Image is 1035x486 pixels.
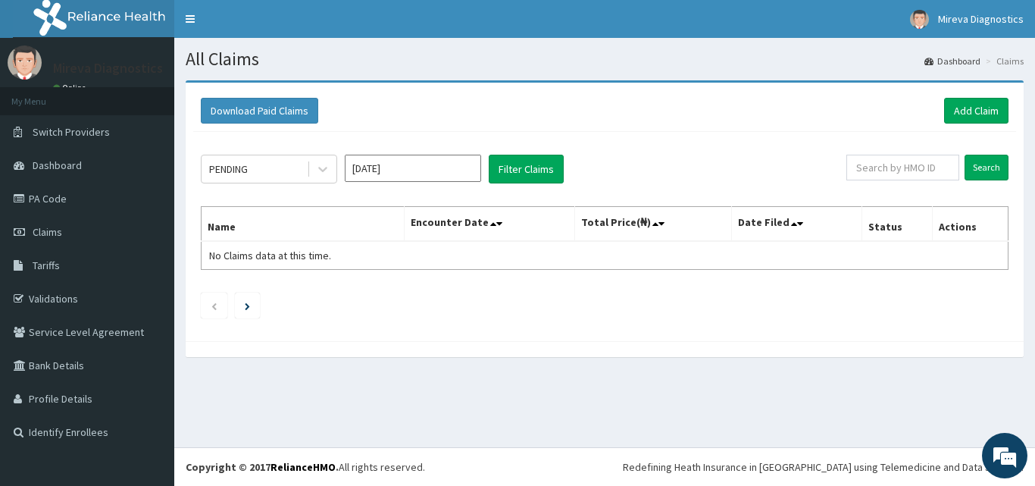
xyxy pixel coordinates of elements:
th: Date Filed [732,207,862,242]
div: Redefining Heath Insurance in [GEOGRAPHIC_DATA] using Telemedicine and Data Science! [623,459,1024,475]
th: Total Price(₦) [574,207,732,242]
strong: Copyright © 2017 . [186,460,339,474]
a: Online [53,83,89,93]
a: Add Claim [944,98,1008,124]
input: Select Month and Year [345,155,481,182]
img: User Image [910,10,929,29]
span: Claims [33,225,62,239]
button: Filter Claims [489,155,564,183]
th: Status [862,207,933,242]
span: Mireva Diagnostics [938,12,1024,26]
a: RelianceHMO [270,460,336,474]
input: Search [965,155,1008,180]
span: Switch Providers [33,125,110,139]
span: Dashboard [33,158,82,172]
a: Dashboard [924,55,980,67]
p: Mireva Diagnostics [53,61,163,75]
span: No Claims data at this time. [209,249,331,262]
th: Name [202,207,405,242]
div: PENDING [209,161,248,177]
input: Search by HMO ID [846,155,959,180]
h1: All Claims [186,49,1024,69]
a: Previous page [211,299,217,312]
button: Download Paid Claims [201,98,318,124]
footer: All rights reserved. [174,447,1035,486]
img: User Image [8,45,42,80]
li: Claims [982,55,1024,67]
a: Next page [245,299,250,312]
th: Encounter Date [405,207,574,242]
span: Tariffs [33,259,60,272]
th: Actions [932,207,1008,242]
